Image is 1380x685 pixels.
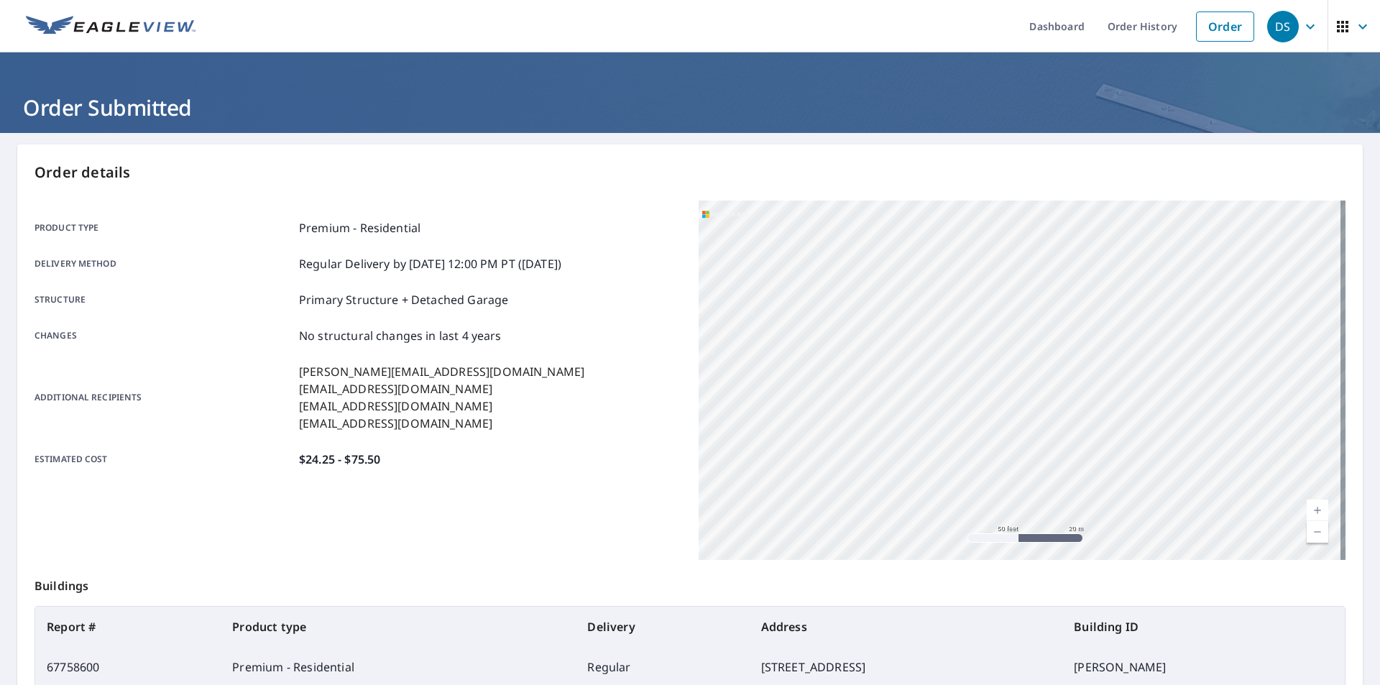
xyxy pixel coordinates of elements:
p: Order details [34,162,1345,183]
p: No structural changes in last 4 years [299,327,502,344]
a: Current Level 19, Zoom In [1307,500,1328,521]
th: Delivery [576,607,749,647]
p: Additional recipients [34,363,293,432]
img: EV Logo [26,16,195,37]
a: Current Level 19, Zoom Out [1307,521,1328,543]
p: [PERSON_NAME][EMAIL_ADDRESS][DOMAIN_NAME] [299,363,584,380]
th: Report # [35,607,221,647]
p: Premium - Residential [299,219,420,236]
p: Changes [34,327,293,344]
th: Address [750,607,1063,647]
th: Product type [221,607,576,647]
p: Buildings [34,560,1345,606]
div: DS [1267,11,1299,42]
p: [EMAIL_ADDRESS][DOMAIN_NAME] [299,380,584,397]
p: Product type [34,219,293,236]
p: Structure [34,291,293,308]
p: $24.25 - $75.50 [299,451,380,468]
p: Regular Delivery by [DATE] 12:00 PM PT ([DATE]) [299,255,561,272]
h1: Order Submitted [17,93,1363,122]
p: [EMAIL_ADDRESS][DOMAIN_NAME] [299,415,584,432]
p: Estimated cost [34,451,293,468]
th: Building ID [1062,607,1345,647]
p: [EMAIL_ADDRESS][DOMAIN_NAME] [299,397,584,415]
p: Primary Structure + Detached Garage [299,291,508,308]
a: Order [1196,12,1254,42]
p: Delivery method [34,255,293,272]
